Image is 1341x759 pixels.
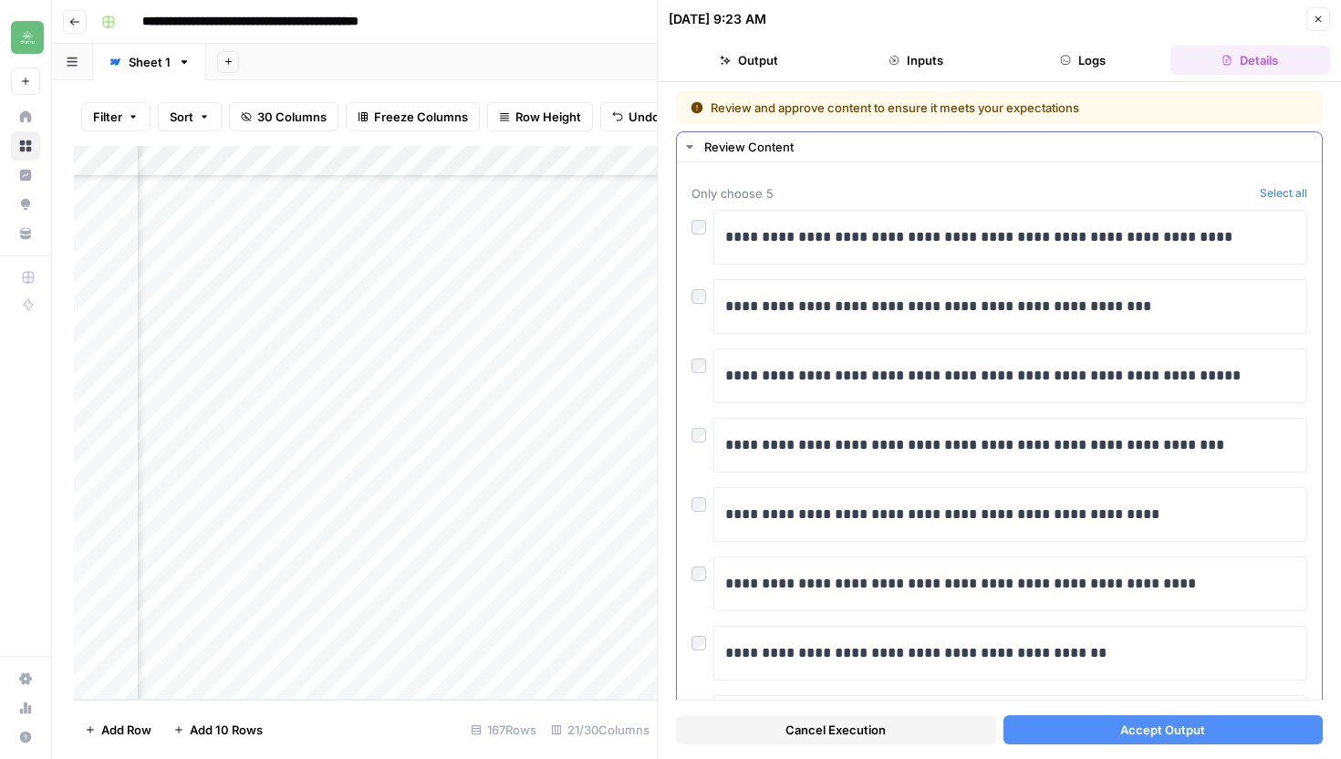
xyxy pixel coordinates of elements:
span: Cancel Execution [785,721,886,739]
button: Add Row [74,715,162,744]
span: Accept Output [1120,721,1205,739]
button: Sort [158,102,222,131]
button: Select all [1260,184,1307,203]
span: 30 Columns [257,108,327,126]
button: Row Height [487,102,593,131]
span: Freeze Columns [374,108,468,126]
span: Add Row [101,721,151,739]
a: Sheet 1 [93,44,206,80]
a: Insights [11,161,40,190]
span: Add 10 Rows [190,721,263,739]
span: Filter [93,108,122,126]
button: Inputs [836,46,995,75]
a: Your Data [11,219,40,248]
a: Browse [11,131,40,161]
button: Logs [1003,46,1163,75]
div: [DATE] 9:23 AM [669,10,766,28]
button: Filter [81,102,151,131]
button: Details [1170,46,1330,75]
div: Review Content [704,138,1311,156]
span: Row Height [515,108,581,126]
button: Add 10 Rows [162,715,274,744]
a: Opportunities [11,190,40,219]
button: 30 Columns [229,102,338,131]
div: Review and approve content to ensure it meets your expectations [691,99,1194,117]
button: Undo [600,102,671,131]
button: Accept Output [1003,715,1324,744]
div: Sheet 1 [129,53,171,71]
button: Freeze Columns [346,102,480,131]
div: 21/30 Columns [544,715,657,744]
span: Sort [170,108,193,126]
div: 167 Rows [463,715,544,744]
a: Home [11,102,40,131]
span: Undo [629,108,660,126]
img: Distru Logo [11,21,44,54]
button: Output [669,46,828,75]
button: Help + Support [11,723,40,752]
button: Workspace: Distru [11,15,40,60]
button: Cancel Execution [676,715,996,744]
span: Only choose 5 [691,184,1253,203]
button: Review Content [677,132,1322,161]
a: Settings [11,664,40,693]
a: Usage [11,693,40,723]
